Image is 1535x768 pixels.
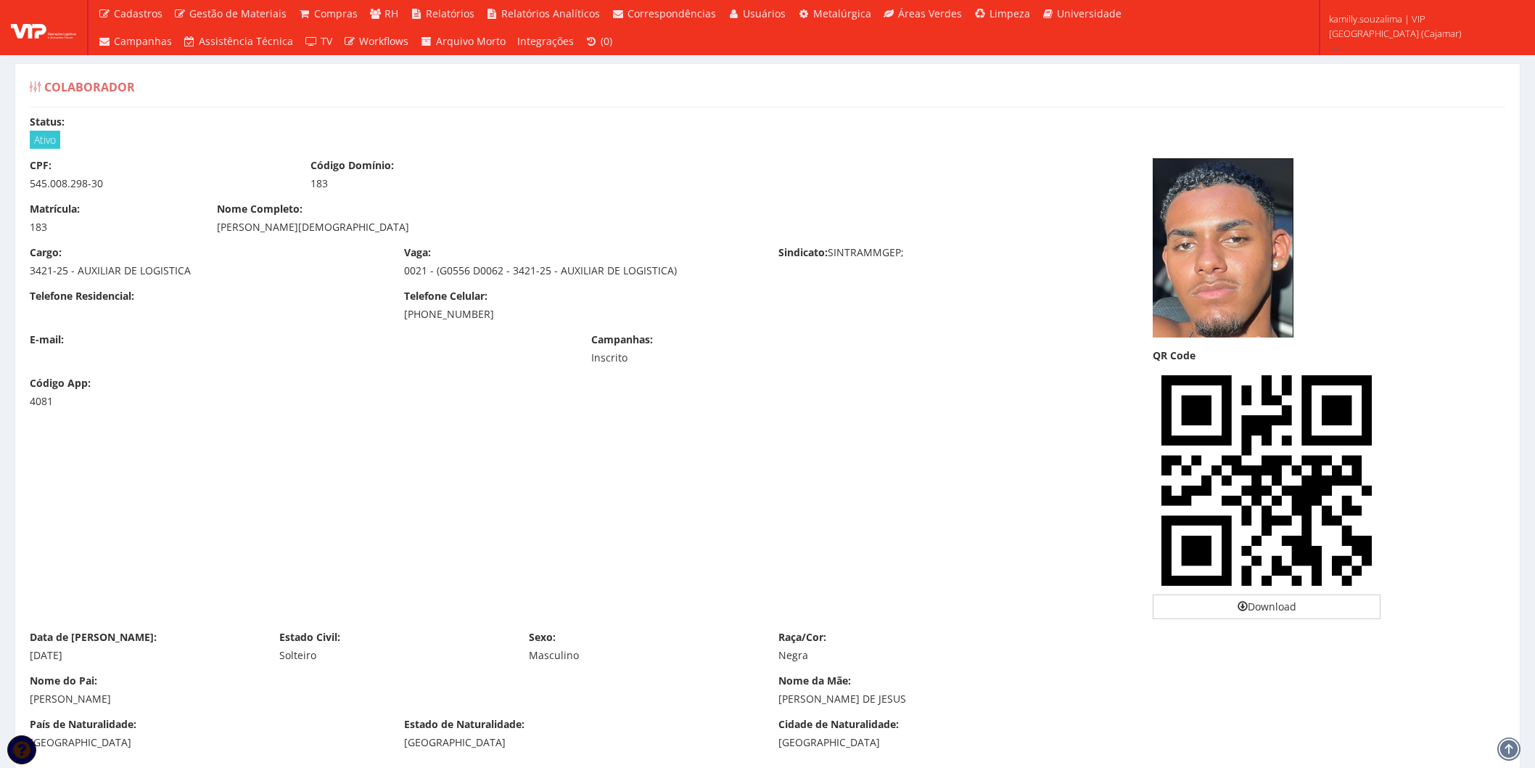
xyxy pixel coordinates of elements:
div: 3421-25 - AUXILIAR DE LOGISTICA [30,264,382,278]
div: [PERSON_NAME] [30,692,757,706]
a: (0) [580,28,619,55]
span: Limpeza [989,7,1030,20]
span: Campanhas [114,34,172,48]
div: [GEOGRAPHIC_DATA] [778,735,1131,750]
label: Campanhas: [591,332,653,347]
span: Cadastros [114,7,162,20]
label: Código App: [30,376,91,391]
label: Data de [PERSON_NAME]: [30,630,157,645]
span: Usuários [743,7,786,20]
label: Sexo: [529,630,556,645]
span: Ativo [30,131,60,149]
label: QR Code [1153,348,1196,363]
span: Workflows [359,34,408,48]
label: Código Domínio: [310,158,394,173]
a: Workflows [338,28,415,55]
div: 183 [310,176,569,191]
div: [PERSON_NAME][DEMOGRAPHIC_DATA] [217,220,944,234]
label: Sindicato: [778,245,828,260]
a: Download [1153,595,1380,619]
label: Telefone Celular: [404,289,487,303]
span: TV [321,34,332,48]
label: Telefone Residencial: [30,289,134,303]
div: 545.008.298-30 [30,176,289,191]
label: Estado de Naturalidade: [404,717,524,732]
label: E-mail: [30,332,64,347]
label: País de Naturalidade: [30,717,136,732]
div: 4081 [30,394,195,409]
span: Relatórios Analíticos [501,7,600,20]
div: Inscrito [591,351,850,365]
span: Metalúrgica [813,7,871,20]
span: (0) [601,34,612,48]
a: Assistência Técnica [178,28,300,55]
img: foto-17532725586880d0eecc97a.png [1153,158,1293,338]
label: Cargo: [30,245,62,260]
div: [PHONE_NUMBER] [404,307,757,322]
div: [PERSON_NAME] DE JESUS [778,692,1505,706]
div: [GEOGRAPHIC_DATA] [30,735,382,750]
span: Compras [314,7,358,20]
span: Gestão de Materiais [189,7,287,20]
div: Masculino [529,648,757,663]
span: Correspondências [627,7,716,20]
span: Integrações [517,34,574,48]
img: logo [11,17,76,38]
span: Arquivo Morto [436,34,506,48]
span: Colaborador [44,79,135,95]
img: QdaCgvz8KIFcAAAAABJRU5ErkJggg== [1153,367,1380,595]
div: Solteiro [279,648,507,663]
span: RH [384,7,398,20]
span: Universidade [1057,7,1122,20]
span: Relatórios [426,7,474,20]
div: SINTRAMMGEP; [767,245,1142,264]
a: Arquivo Morto [414,28,511,55]
label: Cidade de Naturalidade: [778,717,899,732]
label: Nome da Mãe: [778,674,851,688]
label: Estado Civil: [279,630,340,645]
a: Campanhas [92,28,178,55]
span: kamilly.souzalima | VIP [GEOGRAPHIC_DATA] (Cajamar) [1329,12,1516,41]
label: Status: [30,115,65,129]
div: 183 [30,220,195,234]
label: Vaga: [404,245,431,260]
label: Raça/Cor: [778,630,826,645]
span: Assistência Técnica [199,34,293,48]
label: Nome Completo: [217,202,303,216]
span: Áreas Verdes [898,7,962,20]
label: CPF: [30,158,52,173]
label: Nome do Pai: [30,674,97,688]
div: [GEOGRAPHIC_DATA] [404,735,757,750]
div: 0021 - (G0556 D0062 - 3421-25 - AUXILIAR DE LOGISTICA) [404,264,757,278]
a: Integrações [511,28,580,55]
a: TV [299,28,338,55]
div: [DATE] [30,648,258,663]
label: Matrícula: [30,202,80,216]
div: Negra [778,648,1006,663]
